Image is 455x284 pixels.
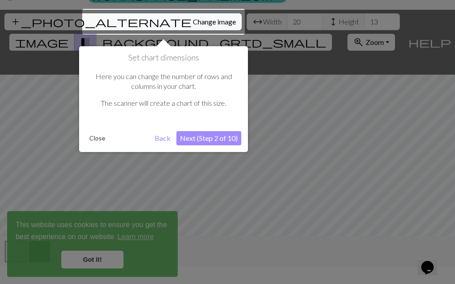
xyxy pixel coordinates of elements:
button: Back [151,131,174,145]
p: The scanner will create a chart of this size. [90,98,237,108]
button: Close [86,132,109,145]
p: Here you can change the number of rows and columns in your chart. [90,72,237,92]
h1: Set chart dimensions [86,53,241,63]
div: Set chart dimensions [79,46,248,152]
button: Next (Step 2 of 10) [176,131,241,145]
